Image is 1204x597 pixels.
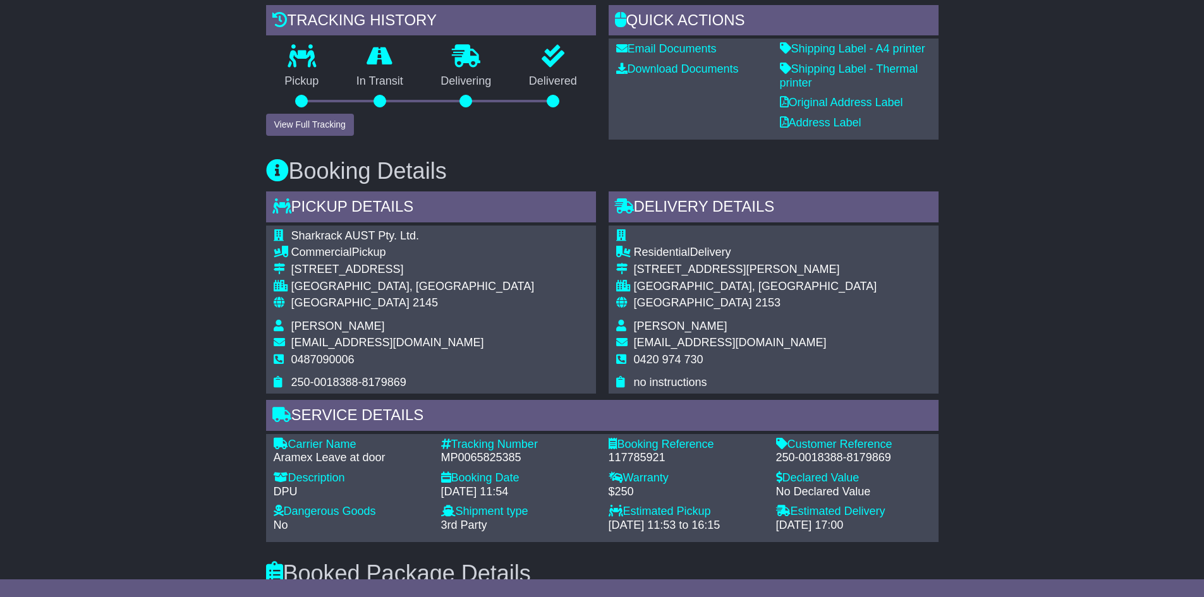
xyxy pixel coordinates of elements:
div: No Declared Value [776,485,931,499]
p: In Transit [337,75,422,88]
div: [DATE] 17:00 [776,519,931,533]
div: Delivery Details [609,191,939,226]
div: Dangerous Goods [274,505,429,519]
span: Sharkrack AUST Pty. Ltd. [291,229,419,242]
div: Pickup Details [266,191,596,226]
div: 250-0018388-8179869 [776,451,931,465]
span: No [274,519,288,531]
span: Residential [634,246,690,258]
div: Tracking Number [441,438,596,452]
div: [STREET_ADDRESS][PERSON_NAME] [634,263,877,277]
p: Delivering [422,75,511,88]
div: [STREET_ADDRESS] [291,263,535,277]
div: Booking Date [441,471,596,485]
div: Quick Actions [609,5,939,39]
span: [PERSON_NAME] [291,320,385,332]
div: [GEOGRAPHIC_DATA], [GEOGRAPHIC_DATA] [634,280,877,294]
span: 3rd Party [441,519,487,531]
div: [GEOGRAPHIC_DATA], [GEOGRAPHIC_DATA] [291,280,535,294]
div: DPU [274,485,429,499]
div: [DATE] 11:54 [441,485,596,499]
span: [PERSON_NAME] [634,320,727,332]
span: [GEOGRAPHIC_DATA] [291,296,410,309]
div: Customer Reference [776,438,931,452]
a: Shipping Label - A4 printer [780,42,925,55]
div: Tracking history [266,5,596,39]
div: MP0065825385 [441,451,596,465]
div: Description [274,471,429,485]
span: [EMAIL_ADDRESS][DOMAIN_NAME] [634,336,827,349]
span: [EMAIL_ADDRESS][DOMAIN_NAME] [291,336,484,349]
div: Estimated Delivery [776,505,931,519]
div: Estimated Pickup [609,505,763,519]
div: 117785921 [609,451,763,465]
a: Address Label [780,116,861,129]
span: Commercial [291,246,352,258]
a: Original Address Label [780,96,903,109]
a: Shipping Label - Thermal printer [780,63,918,89]
a: Email Documents [616,42,717,55]
p: Pickup [266,75,338,88]
h3: Booking Details [266,159,939,184]
p: Delivered [510,75,596,88]
div: Aramex Leave at door [274,451,429,465]
div: Warranty [609,471,763,485]
span: 2153 [755,296,781,309]
div: Pickup [291,246,535,260]
div: Declared Value [776,471,931,485]
a: Download Documents [616,63,739,75]
div: Service Details [266,400,939,434]
span: 0487090006 [291,353,355,366]
div: Delivery [634,246,877,260]
div: Booking Reference [609,438,763,452]
h3: Booked Package Details [266,561,939,586]
div: [DATE] 11:53 to 16:15 [609,519,763,533]
button: View Full Tracking [266,114,354,136]
span: [GEOGRAPHIC_DATA] [634,296,752,309]
div: $250 [609,485,763,499]
span: no instructions [634,376,707,389]
span: 250-0018388-8179869 [291,376,406,389]
div: Carrier Name [274,438,429,452]
div: Shipment type [441,505,596,519]
span: 0420 974 730 [634,353,703,366]
span: 2145 [413,296,438,309]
